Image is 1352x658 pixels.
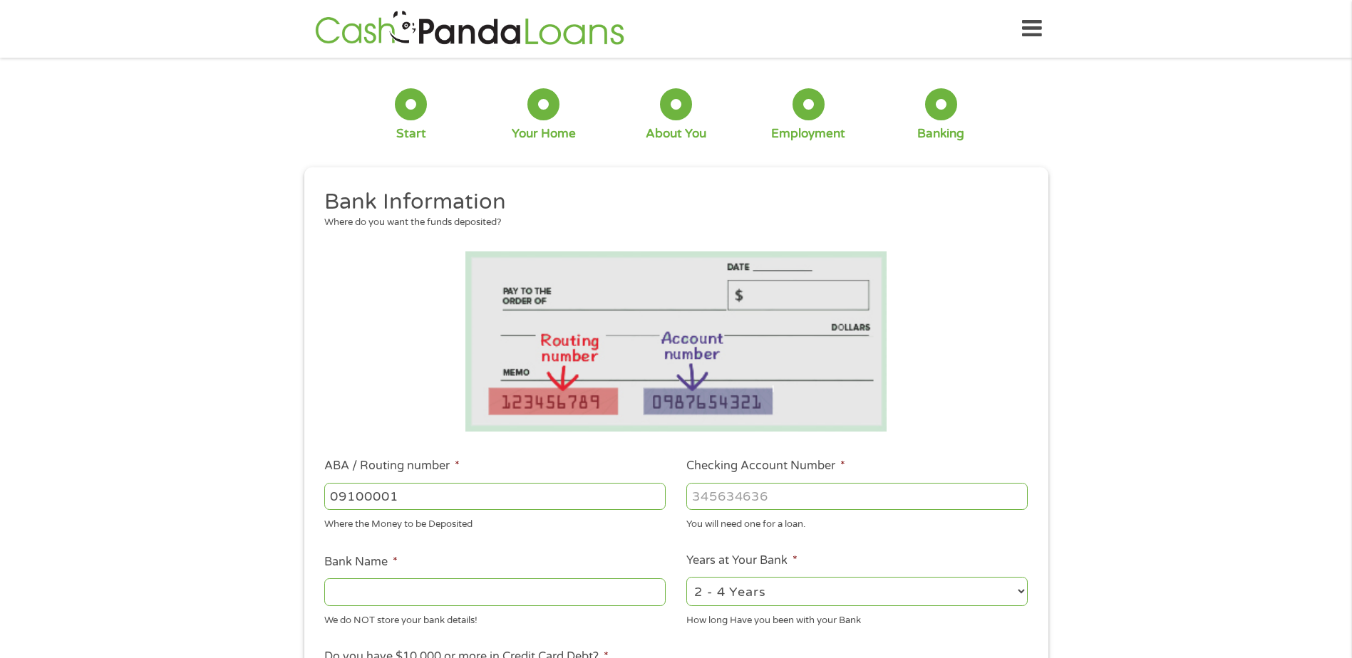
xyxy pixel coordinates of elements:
[396,126,426,142] div: Start
[646,126,706,142] div: About You
[686,608,1028,627] div: How long Have you been with your Bank
[917,126,964,142] div: Banking
[686,483,1028,510] input: 345634636
[311,9,629,49] img: GetLoanNow Logo
[686,459,845,474] label: Checking Account Number
[465,251,887,432] img: Routing number location
[324,555,398,570] label: Bank Name
[324,188,1017,216] h2: Bank Information
[324,216,1017,230] div: Where do you want the funds deposited?
[686,513,1028,532] div: You will need one for a loan.
[324,513,666,532] div: Where the Money to be Deposited
[324,608,666,627] div: We do NOT store your bank details!
[512,126,576,142] div: Your Home
[324,459,460,474] label: ABA / Routing number
[324,483,666,510] input: 263177916
[771,126,845,142] div: Employment
[686,553,798,568] label: Years at Your Bank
